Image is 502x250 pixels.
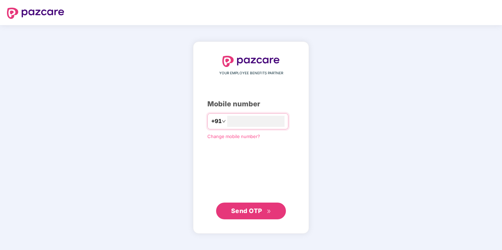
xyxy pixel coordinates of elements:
[219,70,283,76] span: YOUR EMPLOYEE BENEFITS PARTNER
[207,99,295,109] div: Mobile number
[207,134,260,139] a: Change mobile number?
[222,119,226,123] span: down
[216,203,286,219] button: Send OTPdouble-right
[7,8,64,19] img: logo
[231,207,262,214] span: Send OTP
[267,209,271,214] span: double-right
[211,117,222,126] span: +91
[222,56,280,67] img: logo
